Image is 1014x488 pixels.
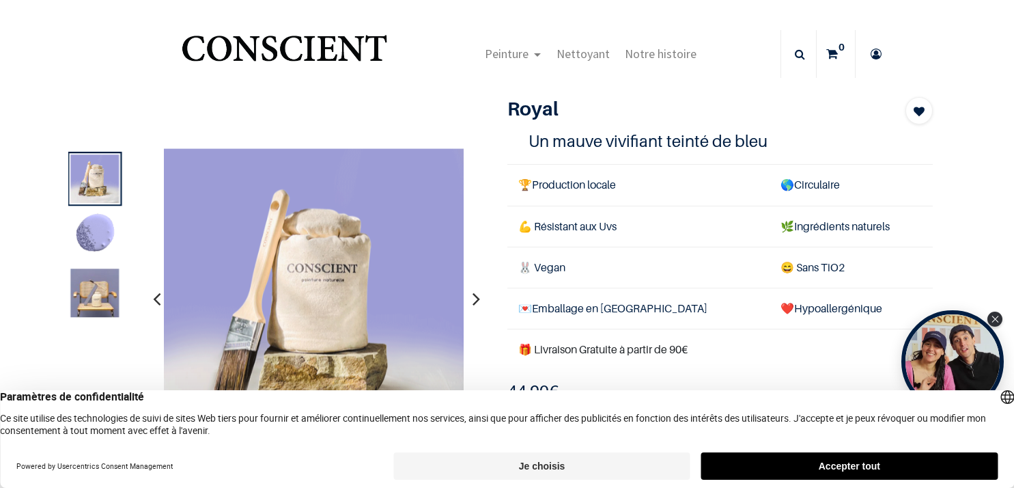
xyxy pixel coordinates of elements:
span: Nettoyant [557,46,610,62]
span: 🐰 Vegan [518,260,565,274]
div: Close Tolstoy widget [987,312,1002,327]
div: Open Tolstoy widget [901,310,1004,413]
td: Production locale [507,165,770,206]
sup: 0 [835,40,848,54]
span: Peinture [485,46,529,62]
td: ❤️Hypoallergénique [770,288,933,329]
span: 💌 [518,301,532,315]
div: Open Tolstoy [901,310,1004,413]
img: Product image [70,269,119,317]
span: 🌎 [780,178,794,191]
img: Product image [70,154,119,203]
a: 0 [817,30,855,78]
img: Product image [164,148,464,449]
button: Add to wishlist [905,97,933,124]
a: Logo of Conscient [179,27,390,81]
td: Emballage en [GEOGRAPHIC_DATA] [507,288,770,329]
span: 😄 S [780,260,802,274]
font: 🎁 Livraison Gratuite à partir de 90€ [518,342,688,356]
h1: Royal [507,97,869,120]
b: € [507,381,559,401]
div: Tolstoy bubble widget [901,310,1004,413]
td: ans TiO2 [770,247,933,288]
span: Notre histoire [625,46,696,62]
span: Add to wishlist [914,103,925,120]
span: 🏆 [518,178,532,191]
td: Ingrédients naturels [770,206,933,247]
span: 44,90 [507,381,549,401]
img: Conscient [179,27,390,81]
a: Peinture [477,30,548,78]
td: Circulaire [770,165,933,206]
h4: Un mauve vivifiant teinté de bleu [529,131,912,152]
img: Product image [70,212,119,260]
span: 💪 Résistant aux Uvs [518,219,617,233]
span: 🌿 [780,219,794,233]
